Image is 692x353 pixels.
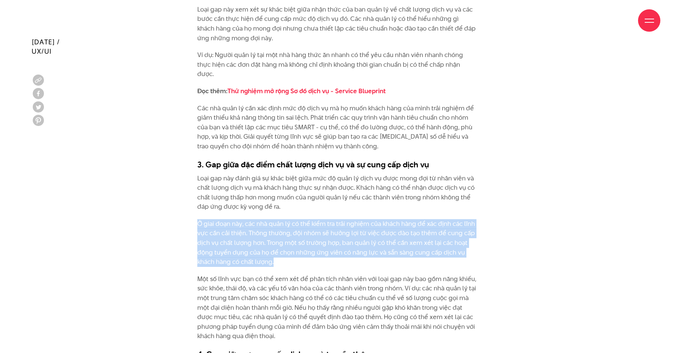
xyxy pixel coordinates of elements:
[197,274,476,341] p: Một số lĩnh vực bạn có thể xem xét để phân tích nhân viên với loại gap này bao gồm năng khiếu, sứ...
[32,37,60,56] span: [DATE] / UX/UI
[197,219,476,267] p: Ở giai đoạn này, các nhà quản lý có thể kiểm tra trải nghiệm của khách hàng để xác định các lĩnh ...
[197,104,476,151] p: Các nhà quản lý cần xác định mức độ dịch vụ mà họ muốn khách hàng của mình trải nghiệm để giảm th...
[197,174,476,212] p: Loại gap này đánh giá sự khác biệt giữa mức độ quản lý dịch vụ được mong đợi từ nhân viên và chất...
[227,86,386,95] a: Thử nghiệm mở rộng Sơ đồ dịch vụ - Service Blueprint
[197,159,476,170] h3: 3. Gap giữa đặc điểm chất lượng dịch vụ và sự cung cấp dịch vụ
[197,86,386,95] strong: Đọc thêm:
[197,50,476,79] p: Ví dụ: Người quản lý tại một nhà hàng thức ăn nhanh có thể yêu cầu nhân viên nhanh chóng thực hiệ...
